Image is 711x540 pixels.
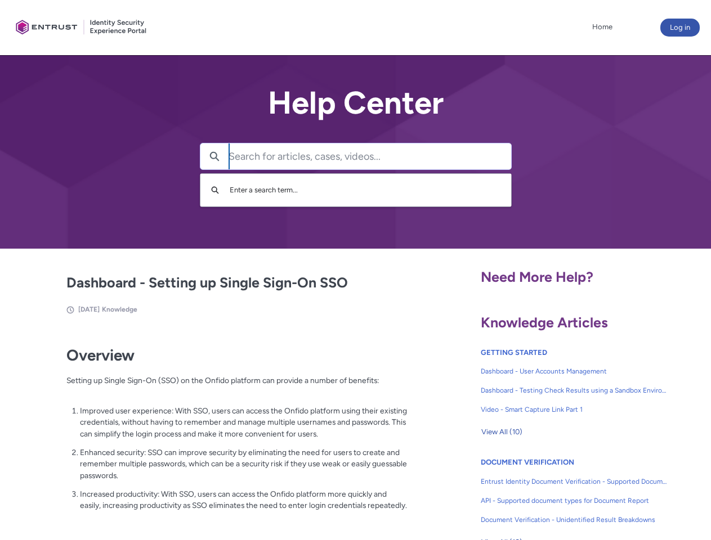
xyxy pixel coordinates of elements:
span: Document Verification - Unidentified Result Breakdowns [481,515,668,525]
span: Video - Smart Capture Link Part 1 [481,404,668,415]
p: Setting up Single Sign-On (SSO) on the Onfido platform can provide a number of benefits: [66,375,408,398]
a: Entrust Identity Document Verification - Supported Document type and size [481,472,668,491]
button: Log in [660,19,700,37]
span: Need More Help? [481,268,593,285]
a: Home [589,19,615,35]
a: DOCUMENT VERIFICATION [481,458,574,466]
span: Knowledge Articles [481,314,608,331]
button: Search [206,179,224,201]
span: Enter a search term... [230,186,298,194]
a: Video - Smart Capture Link Part 1 [481,400,668,419]
a: Dashboard - Testing Check Results using a Sandbox Environment [481,381,668,400]
p: Increased productivity: With SSO, users can access the Onfido platform more quickly and easily, i... [80,488,408,511]
span: API - Supported document types for Document Report [481,496,668,506]
a: API - Supported document types for Document Report [481,491,668,510]
h2: Dashboard - Setting up Single Sign-On SSO [66,272,408,294]
li: Knowledge [102,304,137,314]
span: [DATE] [78,305,100,313]
a: GETTING STARTED [481,348,547,357]
a: Document Verification - Unidentified Result Breakdowns [481,510,668,529]
strong: Overview [66,346,135,364]
span: Entrust Identity Document Verification - Supported Document type and size [481,476,668,487]
p: Enhanced security: SSO can improve security by eliminating the need for users to create and remem... [80,447,408,481]
button: View All (10) [481,423,523,441]
p: Improved user experience: With SSO, users can access the Onfido platform using their existing cre... [80,405,408,440]
a: Dashboard - User Accounts Management [481,362,668,381]
button: Search [200,143,229,169]
span: Dashboard - User Accounts Management [481,366,668,376]
span: View All (10) [481,424,522,440]
h2: Help Center [200,85,512,120]
span: Dashboard - Testing Check Results using a Sandbox Environment [481,385,668,395]
input: Search for articles, cases, videos... [229,143,511,169]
